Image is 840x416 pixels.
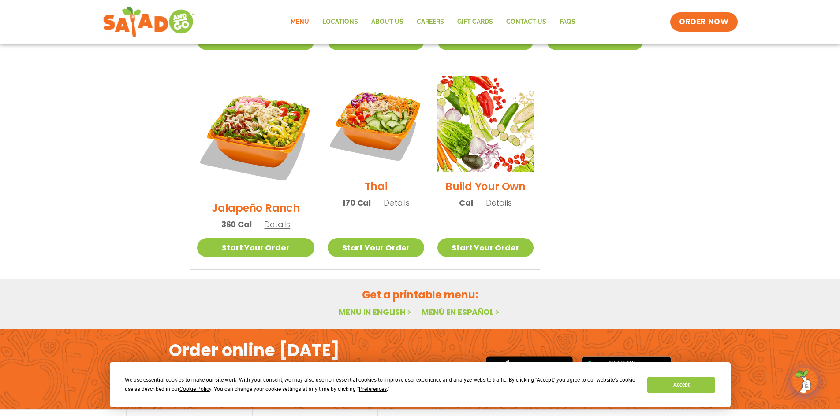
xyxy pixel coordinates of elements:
img: Product photo for Thai Salad [328,76,424,172]
img: new-SAG-logo-768×292 [103,4,196,40]
a: GIFT CARDS [451,12,500,32]
span: Details [384,197,410,208]
h2: Thai [365,179,388,194]
img: Product photo for Jalapeño Ranch Salad [197,76,315,194]
a: Start Your Order [437,238,534,257]
img: google_play [582,356,672,383]
nav: Menu [284,12,582,32]
span: 360 Cal [221,218,252,230]
span: Cal [459,197,473,209]
span: ORDER NOW [679,17,728,27]
a: FAQs [553,12,582,32]
div: We use essential cookies to make our site work. With your consent, we may also use non-essential ... [125,376,637,394]
h2: Jalapeño Ranch [212,200,300,216]
img: wpChatIcon [792,368,817,393]
span: Cookie Policy [179,386,211,392]
div: Cookie Consent Prompt [110,362,731,407]
h2: Order online [DATE] [169,339,340,361]
a: ORDER NOW [670,12,737,32]
a: Start Your Order [328,238,424,257]
h2: Get a printable menu: [190,287,650,302]
a: Menu [284,12,316,32]
span: 170 Cal [342,197,371,209]
a: Contact Us [500,12,553,32]
img: Product photo for Build Your Own [437,76,534,172]
span: Preferences [359,386,387,392]
img: appstore [486,355,573,383]
a: Menú en español [422,306,501,317]
a: About Us [365,12,410,32]
a: Locations [316,12,365,32]
h2: Build Your Own [445,179,526,194]
a: Menu in English [339,306,413,317]
span: Details [486,197,512,208]
button: Accept [647,377,715,393]
a: Careers [410,12,451,32]
span: Details [264,219,290,230]
a: Start Your Order [197,238,315,257]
